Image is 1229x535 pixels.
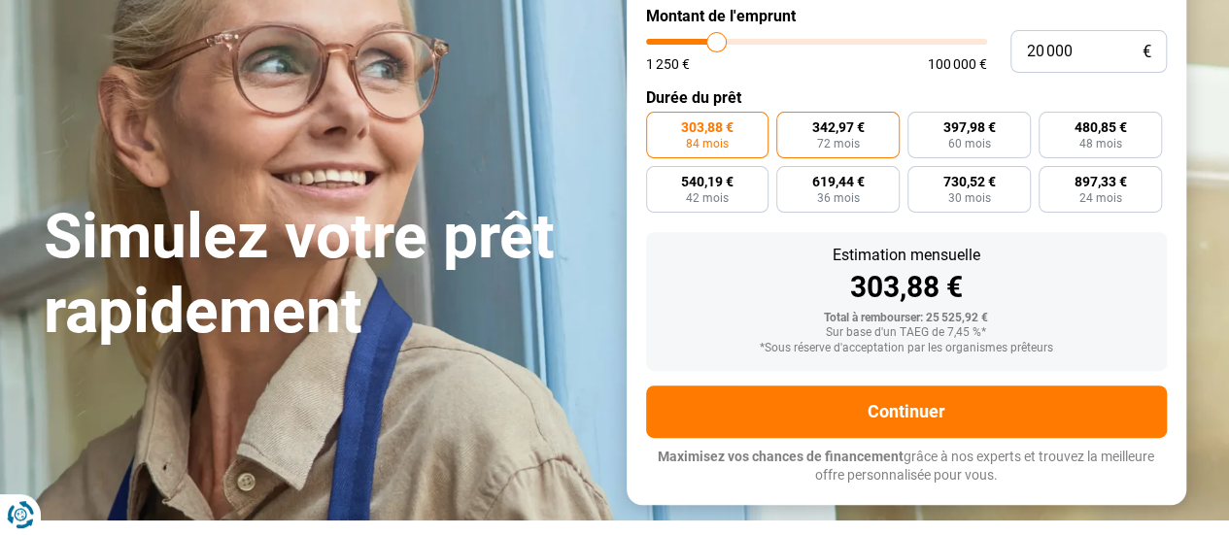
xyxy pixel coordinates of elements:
[646,7,1167,25] label: Montant de l'emprunt
[1143,44,1151,60] span: €
[943,120,996,134] span: 397,98 €
[662,342,1151,355] div: *Sous réserve d'acceptation par les organismes prêteurs
[646,448,1167,485] p: grâce à nos experts et trouvez la meilleure offre personnalisée pour vous.
[928,57,987,71] span: 100 000 €
[662,312,1151,325] div: Total à rembourser: 25 525,92 €
[662,273,1151,302] div: 303,88 €
[646,385,1167,438] button: Continuer
[646,88,1167,107] label: Durée du prêt
[948,192,991,204] span: 30 mois
[1079,192,1122,204] span: 24 mois
[1075,120,1127,134] span: 480,85 €
[662,326,1151,340] div: Sur base d'un TAEG de 7,45 %*
[812,175,865,188] span: 619,44 €
[817,138,860,150] span: 72 mois
[681,175,734,188] span: 540,19 €
[1079,138,1122,150] span: 48 mois
[662,248,1151,263] div: Estimation mensuelle
[943,175,996,188] span: 730,52 €
[658,449,904,464] span: Maximisez vos chances de financement
[1075,175,1127,188] span: 897,33 €
[681,120,734,134] span: 303,88 €
[812,120,865,134] span: 342,97 €
[646,57,690,71] span: 1 250 €
[948,138,991,150] span: 60 mois
[686,192,729,204] span: 42 mois
[686,138,729,150] span: 84 mois
[44,200,603,350] h1: Simulez votre prêt rapidement
[817,192,860,204] span: 36 mois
